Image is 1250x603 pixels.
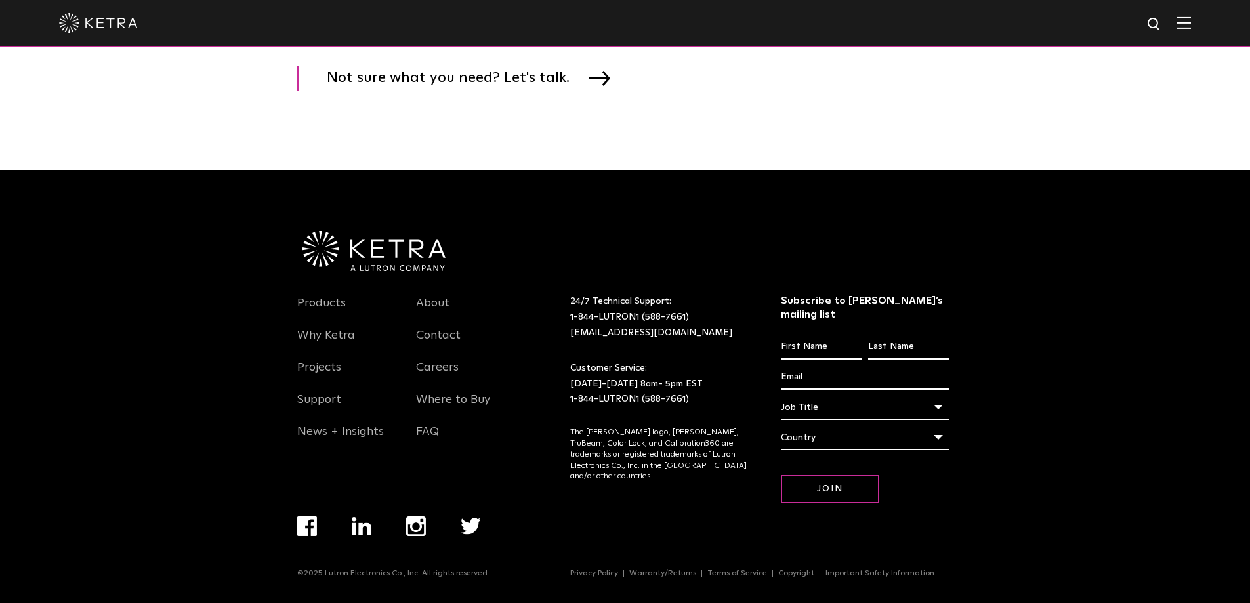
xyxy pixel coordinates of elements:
a: 1-844-LUTRON1 (588-7661) [570,312,689,322]
a: About [416,296,449,326]
span: Not sure what you need? Let's talk. [327,66,589,91]
input: First Name [781,335,862,360]
a: Products [297,296,346,326]
div: Country [781,425,949,450]
img: ketra-logo-2019-white [59,13,138,33]
a: [EMAIL_ADDRESS][DOMAIN_NAME] [570,328,732,337]
h3: Subscribe to [PERSON_NAME]’s mailing list [781,294,949,322]
a: Support [297,392,341,423]
a: Why Ketra [297,328,355,358]
a: 1-844-LUTRON1 (588-7661) [570,394,689,404]
p: The [PERSON_NAME] logo, [PERSON_NAME], TruBeam, Color Lock, and Calibration360 are trademarks or ... [570,427,748,482]
a: Warranty/Returns [624,570,702,577]
img: facebook [297,516,317,536]
img: instagram [406,516,426,536]
a: Terms of Service [702,570,773,577]
a: Not sure what you need? Let's talk. [297,66,627,91]
input: Join [781,475,879,503]
img: Ketra-aLutronCo_White_RGB [302,231,446,272]
a: Privacy Policy [565,570,624,577]
a: FAQ [416,425,439,455]
img: Hamburger%20Nav.svg [1177,16,1191,29]
a: Contact [416,328,461,358]
p: 24/7 Technical Support: [570,294,748,341]
a: Projects [297,360,341,390]
img: arrow [589,71,610,85]
a: Copyright [773,570,820,577]
div: Navigation Menu [297,294,397,455]
img: linkedin [352,517,372,535]
img: search icon [1146,16,1163,33]
input: Email [781,365,949,390]
a: Where to Buy [416,392,490,423]
div: Job Title [781,395,949,420]
a: Careers [416,360,459,390]
p: ©2025 Lutron Electronics Co., Inc. All rights reserved. [297,569,490,578]
p: Customer Service: [DATE]-[DATE] 8am- 5pm EST [570,361,748,407]
a: News + Insights [297,425,384,455]
input: Last Name [868,335,949,360]
div: Navigation Menu [297,516,516,569]
a: Important Safety Information [820,570,940,577]
img: twitter [461,518,481,535]
div: Navigation Menu [416,294,516,455]
div: Navigation Menu [570,569,953,578]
